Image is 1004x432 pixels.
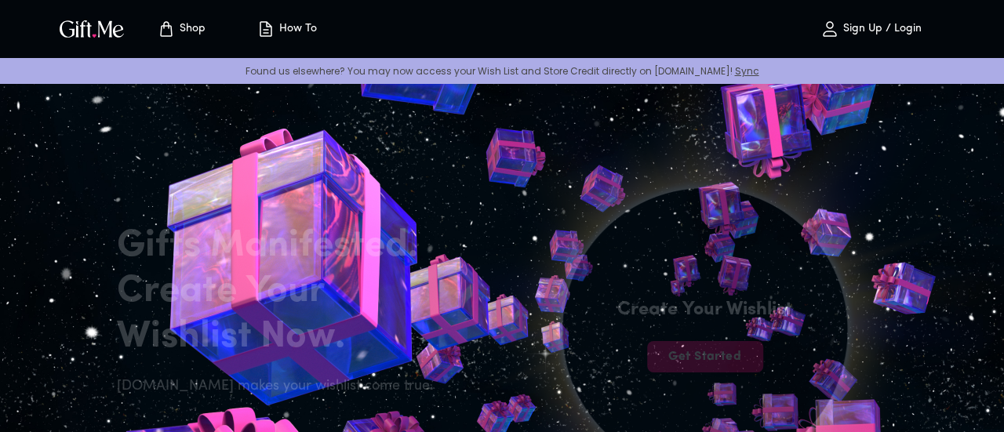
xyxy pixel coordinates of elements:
[647,341,763,372] button: Get Started
[617,297,792,322] h4: Create Your Wishlist
[138,4,224,54] button: Store page
[55,20,129,38] button: GiftMe Logo
[176,23,206,36] p: Shop
[13,64,991,78] p: Found us elsewhere? You may now access your Wish List and Store Credit directly on [DOMAIN_NAME]!
[275,23,317,36] p: How To
[792,4,949,54] button: Sign Up / Login
[243,4,329,54] button: How To
[839,23,922,36] p: Sign Up / Login
[117,376,443,398] h6: [DOMAIN_NAME] makes your wishlist come true.
[256,20,275,38] img: how-to.svg
[117,314,443,360] h2: Wishlist Now.
[735,64,759,78] a: Sync
[647,348,763,365] span: Get Started
[117,269,443,314] h2: Create Your
[117,223,443,269] h2: Gifts Manifested.
[56,17,127,40] img: GiftMe Logo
